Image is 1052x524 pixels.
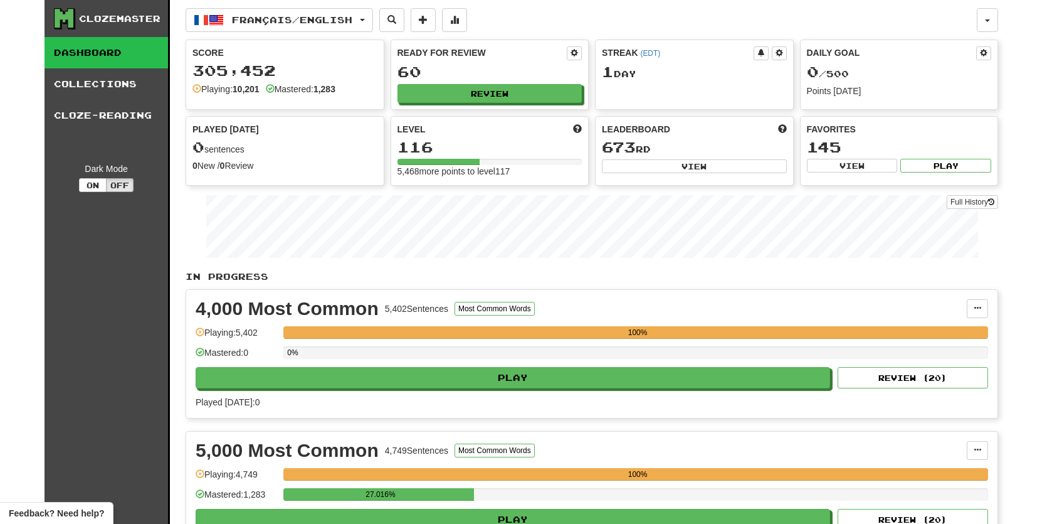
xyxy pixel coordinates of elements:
button: Off [106,178,134,192]
div: Ready for Review [397,46,567,59]
div: 5,468 more points to level 117 [397,165,582,178]
div: Playing: 5,402 [196,326,277,347]
span: 0 [807,63,819,80]
button: Play [196,367,830,388]
div: Clozemaster [79,13,160,25]
strong: 0 [192,161,197,171]
a: Collections [45,68,168,100]
button: Review (20) [838,367,988,388]
div: 100% [287,468,988,481]
div: 116 [397,139,582,155]
div: Daily Goal [807,46,977,60]
button: View [807,159,898,173]
button: Most Common Words [455,444,535,457]
button: Français/English [186,8,373,32]
div: Playing: [192,83,260,95]
div: 100% [287,326,988,339]
span: Played [DATE]: 0 [196,397,260,407]
button: Add sentence to collection [411,8,436,32]
div: Score [192,46,377,59]
div: Favorites [807,123,992,136]
a: Dashboard [45,37,168,68]
span: Played [DATE] [192,123,259,136]
span: Level [397,123,426,136]
span: 1 [602,63,614,80]
div: New / Review [192,159,377,172]
span: Français / English [232,14,352,25]
div: Playing: 4,749 [196,468,277,489]
div: 60 [397,64,582,80]
span: Open feedback widget [9,507,104,520]
div: Mastered: [266,83,335,95]
span: Score more points to level up [573,123,582,136]
div: 4,000 Most Common [196,299,379,318]
button: Search sentences [379,8,404,32]
strong: 1,283 [313,84,335,94]
div: 27.016% [287,488,473,501]
div: 305,452 [192,63,377,78]
span: 673 [602,138,636,156]
p: In Progress [186,270,998,283]
div: Day [602,64,787,80]
div: rd [602,139,787,156]
div: Mastered: 0 [196,346,277,367]
span: Leaderboard [602,123,670,136]
div: sentences [192,139,377,156]
div: Streak [602,46,754,59]
strong: 10,201 [233,84,260,94]
span: 0 [192,138,204,156]
div: 4,749 Sentences [385,444,448,457]
strong: 0 [220,161,225,171]
button: Most Common Words [455,302,535,316]
a: Full History [947,195,998,209]
a: (EDT) [640,49,660,58]
div: Mastered: 1,283 [196,488,277,509]
a: Cloze-Reading [45,100,168,131]
div: 5,000 Most Common [196,441,379,460]
span: / 500 [807,68,849,79]
button: More stats [442,8,467,32]
div: Dark Mode [54,163,159,175]
button: Review [397,84,582,103]
button: View [602,159,787,173]
button: Play [900,159,991,173]
div: 5,402 Sentences [385,302,448,315]
div: 145 [807,139,992,155]
button: On [79,178,107,192]
span: This week in points, UTC [778,123,787,136]
div: Points [DATE] [807,85,992,97]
